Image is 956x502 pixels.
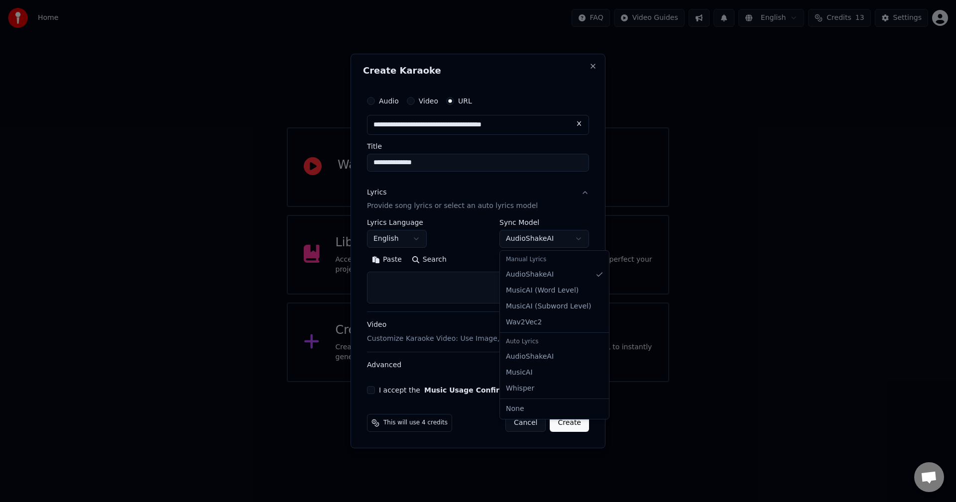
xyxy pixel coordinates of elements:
div: Auto Lyrics [502,335,607,349]
div: Manual Lyrics [502,253,607,267]
span: Wav2Vec2 [506,317,542,327]
span: AudioShakeAI [506,270,554,280]
span: Whisper [506,384,534,394]
span: MusicAI ( Subword Level ) [506,301,591,311]
span: None [506,404,524,414]
span: AudioShakeAI [506,352,554,362]
span: MusicAI [506,368,533,378]
span: MusicAI ( Word Level ) [506,286,579,296]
